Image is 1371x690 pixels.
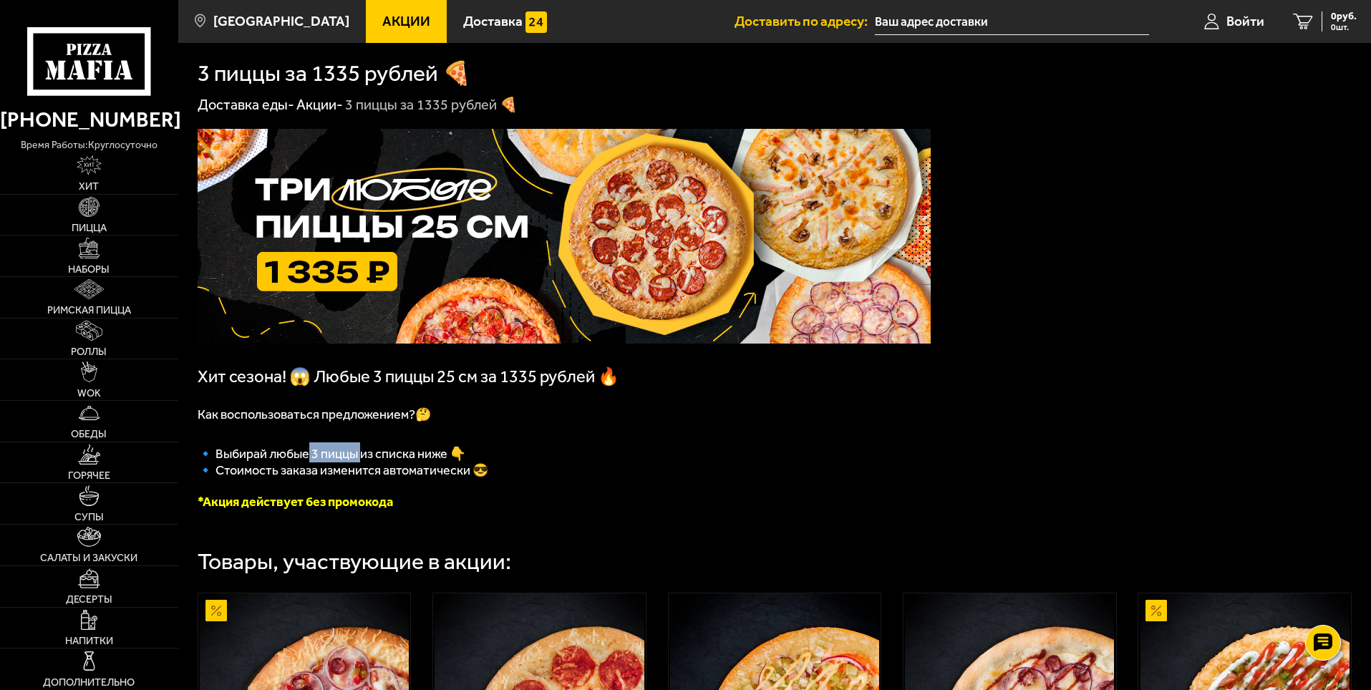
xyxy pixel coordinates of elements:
[213,14,349,28] span: [GEOGRAPHIC_DATA]
[71,346,107,356] span: Роллы
[65,636,113,646] span: Напитки
[198,494,393,510] font: *Акция действует без промокода
[198,462,488,478] span: 🔹 Стоимость заказа изменится автоматически 😎
[77,388,101,398] span: WOK
[198,129,931,344] img: 1024x1024
[198,62,471,85] h1: 3 пиццы за 1335 рублей 🍕
[1226,14,1264,28] span: Войти
[66,594,112,604] span: Десерты
[47,305,131,315] span: Римская пицца
[1145,600,1167,621] img: Акционный
[68,470,110,480] span: Горячее
[74,512,104,522] span: Супы
[1331,11,1357,21] span: 0 руб.
[735,14,875,28] span: Доставить по адресу:
[198,96,294,113] a: Доставка еды-
[198,446,465,462] span: 🔹﻿ Выбирай любые 3 пиццы из списка ниже 👇
[79,181,99,191] span: Хит
[198,366,619,387] span: Хит сезона! 😱 Любые 3 пиццы 25 см за 1335 рублей 🔥
[382,14,430,28] span: Акции
[345,96,518,115] div: 3 пиццы за 1335 рублей 🍕
[72,223,107,233] span: Пицца
[1331,23,1357,31] span: 0 шт.
[875,9,1149,35] input: Ваш адрес доставки
[463,14,523,28] span: Доставка
[205,600,227,621] img: Акционный
[296,96,343,113] a: Акции-
[40,553,137,563] span: Салаты и закуски
[43,677,135,687] span: Дополнительно
[71,429,107,439] span: Обеды
[198,407,431,422] span: Как воспользоваться предложением?🤔
[198,550,511,573] div: Товары, участвующие в акции:
[68,264,110,274] span: Наборы
[525,11,547,33] img: 15daf4d41897b9f0e9f617042186c801.svg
